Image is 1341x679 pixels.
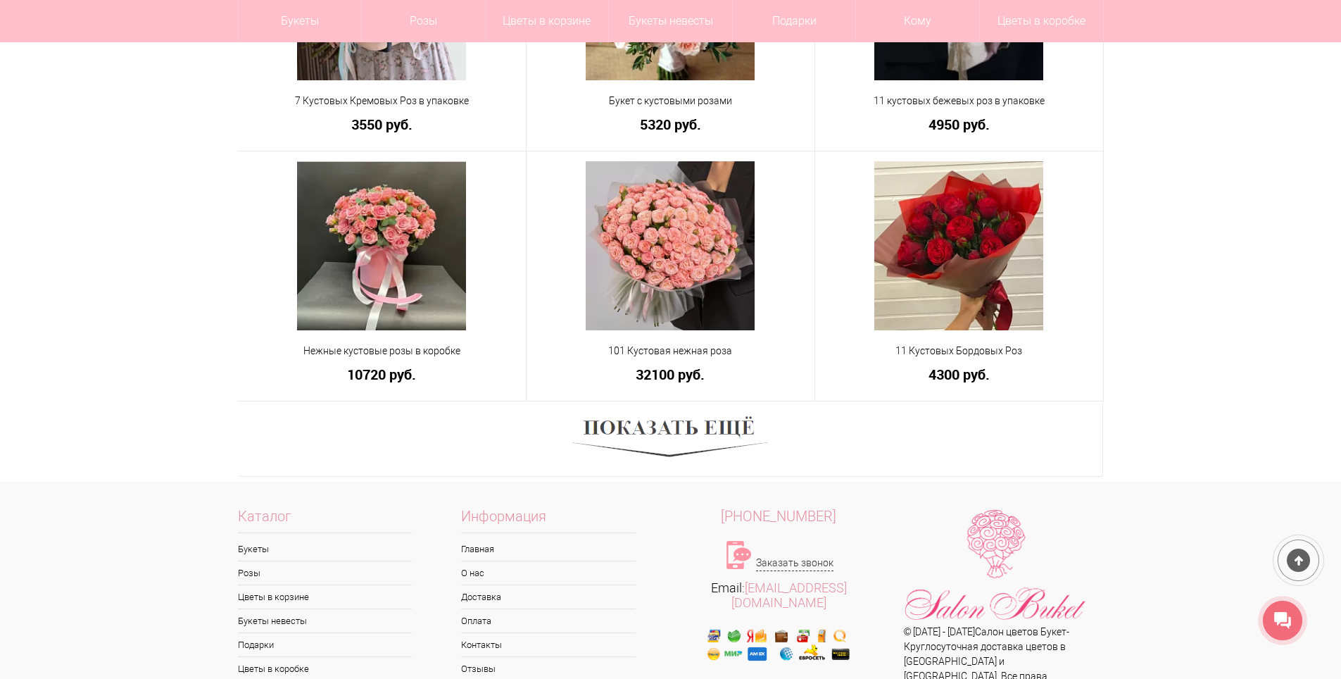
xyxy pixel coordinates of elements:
a: Показать ещё [572,432,768,444]
a: Контакты [461,633,636,656]
a: Букет с кустовыми розами [536,94,805,108]
a: [EMAIL_ADDRESS][DOMAIN_NAME] [731,580,847,610]
a: 3550 руб. [247,117,517,132]
a: Цветы в корзине [238,585,413,609]
a: 32100 руб. [536,367,805,382]
img: 101 Кустовая нежная роза [586,161,755,330]
a: Главная [461,537,636,561]
span: [PHONE_NUMBER] [721,508,836,525]
div: Email: [671,580,888,610]
a: 11 Кустовых Бордовых Роз [824,344,1094,359]
span: Каталог [238,509,413,533]
a: 4950 руб. [824,117,1094,132]
img: 11 Кустовых Бордовых Роз [874,161,1043,330]
a: 11 кустовых бежевых роз в упаковке [824,94,1094,108]
a: Нежные кустовые розы в коробке [247,344,517,359]
a: 101 Кустовая нежная роза [536,344,805,359]
a: Букеты невесты [238,609,413,633]
img: Нежные кустовые розы в коробке [297,161,466,330]
a: 7 Кустовых Кремовых Роз в упаковке [247,94,517,108]
a: Оплата [461,609,636,633]
a: Заказать звонок [756,556,833,571]
a: 10720 руб. [247,367,517,382]
a: 5320 руб. [536,117,805,132]
a: 4300 руб. [824,367,1094,382]
a: Букеты [238,537,413,561]
a: Доставка [461,585,636,609]
a: Салон цветов Букет [975,626,1066,637]
img: Показать ещё [572,412,768,466]
span: Информация [461,509,636,533]
a: [PHONE_NUMBER] [671,509,888,524]
a: Розы [238,561,413,585]
a: О нас [461,561,636,585]
img: Цветы Нижний Новгород [904,509,1087,625]
a: Подарки [238,633,413,656]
